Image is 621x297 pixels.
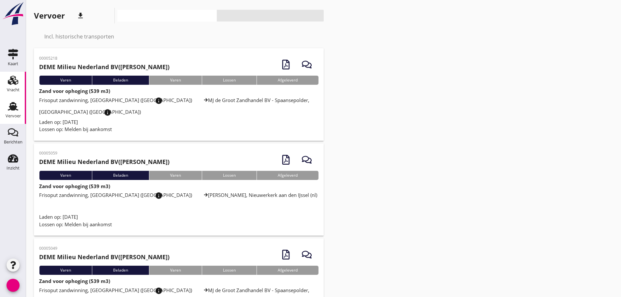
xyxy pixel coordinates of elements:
font: info_overzicht [155,97,241,105]
font: Vracht [7,87,20,93]
font: Frisoput zandwinning, [GEOGRAPHIC_DATA] ([GEOGRAPHIC_DATA]) [39,97,192,103]
font: info_overzicht [155,192,241,200]
font: Varen [170,267,181,273]
font: Kaart [8,61,18,67]
font: Varen [60,77,71,83]
font: zoekopdracht [57,12,151,20]
font: Lossen [223,172,236,178]
font: 00005059 [39,150,57,156]
font: Berichten [4,139,22,145]
font: weergave_kop [120,12,214,20]
font: Lossen [223,267,236,273]
font: Frisoput zandwinning, [GEOGRAPHIC_DATA] ([GEOGRAPHIC_DATA]) [39,192,192,198]
font: DEME Milieu Nederland BV [39,158,118,166]
font: bekijk_agenda [219,12,321,20]
font: ([PERSON_NAME]) [118,158,170,166]
font: Beladen [113,267,128,273]
font: Lossen [223,77,236,83]
font: Lossen op: Melden bij aankomst [39,126,112,132]
font: Laden op: [DATE] [39,214,78,220]
font: info_overzicht [104,109,190,116]
img: logo-small.a267ee39.svg [1,2,25,26]
font: Varen [170,172,181,178]
font: Lossen op: Melden bij aankomst [39,221,112,228]
font: Varen [60,267,71,273]
font: Zand voor ophoging (539 m3) [39,183,110,189]
font: Inzicht [7,165,20,171]
font: info_overzicht [155,287,241,295]
font: Afgeleverd [278,267,298,273]
a: 00005059DEME Milieu Nederland BV([PERSON_NAME])VarenBeladenVarenLossenAfgeleverdZand voor ophogin... [34,143,324,236]
font: Varen [60,172,71,178]
font: ([PERSON_NAME]) [118,63,170,71]
font: Afgeleverd [278,77,298,83]
font: MJ de Groot Zandhandel BV - Spaansepolder, [GEOGRAPHIC_DATA] ([GEOGRAPHIC_DATA]) [39,97,309,115]
a: 00005218DEME Milieu Nederland BV([PERSON_NAME])VarenBeladenVarenLossenAfgeleverdZand voor ophogin... [34,48,324,141]
font: Laden op: [DATE] [39,119,78,125]
font: DEME Milieu Nederland BV [39,63,118,71]
font: Zand voor ophoging (539 m3) [39,278,110,284]
font: Beladen [113,77,128,83]
font: [PERSON_NAME], Nieuwerkerk aan den IJssel (nl) [208,192,317,198]
font: selectievakje_omtrek_leeg [34,33,229,40]
font: Vervoer [34,10,65,21]
font: Frisoput zandwinning, [GEOGRAPHIC_DATA] ([GEOGRAPHIC_DATA]) [39,287,192,293]
font: Beladen [113,172,128,178]
font: 00005218 [39,55,57,61]
font: Vervoer [6,113,21,119]
font: Zand voor ophoging (539 m3) [39,88,110,94]
font: 00005049 [39,245,57,251]
font: Varen [170,77,181,83]
font: ([PERSON_NAME]) [118,253,170,261]
font: Incl. historische transporten [44,33,114,40]
font: info_overzicht [2,203,88,211]
font: DEME Milieu Nederland BV [39,253,118,261]
font: Afgeleverd [278,172,298,178]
